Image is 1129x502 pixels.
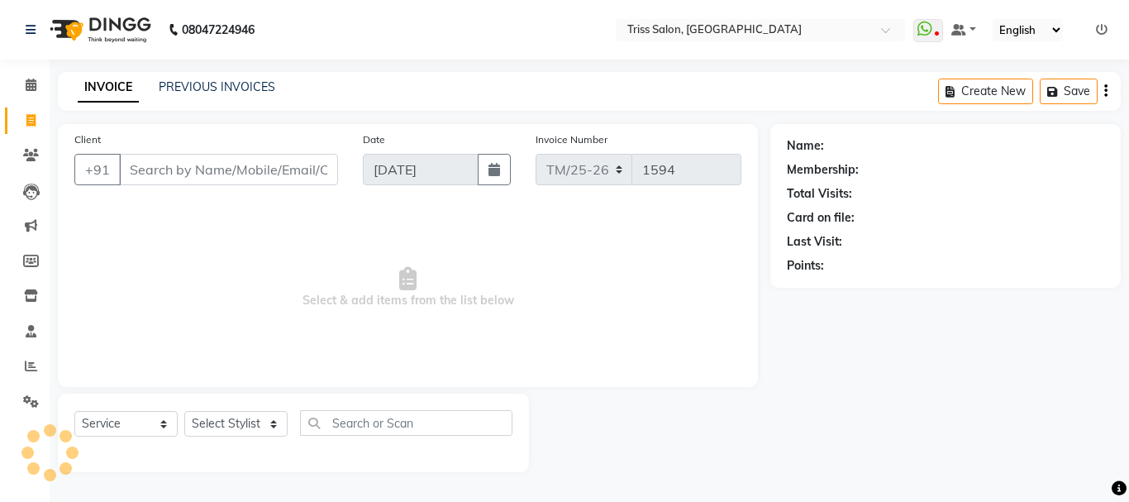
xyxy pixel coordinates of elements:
span: Select & add items from the list below [74,205,741,371]
div: Total Visits: [787,185,852,203]
div: Points: [787,257,824,275]
div: Card on file: [787,209,855,227]
div: Membership: [787,161,859,179]
div: Name: [787,137,824,155]
button: +91 [74,154,121,185]
input: Search by Name/Mobile/Email/Code [119,154,338,185]
b: 08047224946 [182,7,255,53]
button: Create New [938,79,1033,104]
button: Save [1040,79,1098,104]
div: Last Visit: [787,233,842,251]
a: PREVIOUS INVOICES [159,79,275,94]
input: Search or Scan [300,410,512,436]
label: Date [363,132,385,147]
img: logo [42,7,155,53]
label: Client [74,132,101,147]
a: INVOICE [78,73,139,103]
label: Invoice Number [536,132,607,147]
